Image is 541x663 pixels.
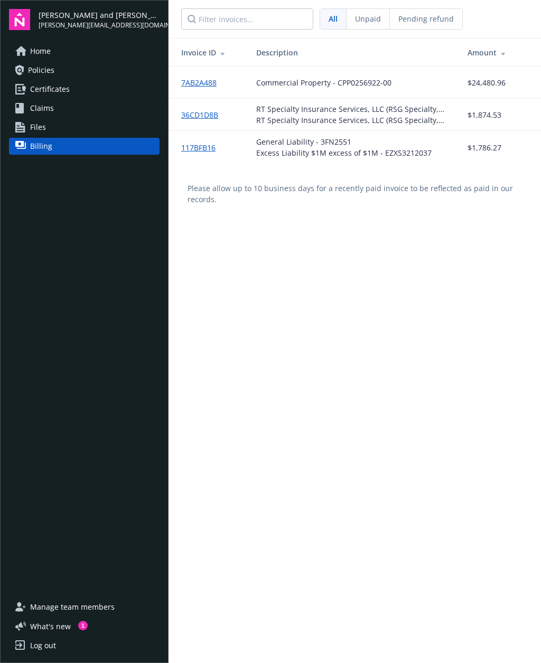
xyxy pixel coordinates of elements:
[30,43,51,60] span: Home
[9,100,160,117] a: Claims
[9,9,30,30] img: navigator-logo.svg
[181,142,224,153] a: 117BFB16
[256,147,432,158] div: Excess Liability $1M excess of $1M - EZXS3212037
[181,47,239,58] div: Invoice ID
[39,21,160,30] span: [PERSON_NAME][EMAIL_ADDRESS][DOMAIN_NAME]
[256,115,451,126] div: RT Specialty Insurance Services, LLC (RSG Specialty, LLC)
[9,81,160,98] a: Certificates
[468,109,501,120] span: $1,874.53
[30,599,115,615] span: Manage team members
[9,119,160,136] a: Files
[181,77,225,88] a: 7AB2A488
[468,142,501,153] span: $1,786.27
[28,62,54,79] span: Policies
[181,8,313,30] input: Filter invoices...
[9,599,160,615] a: Manage team members
[9,138,160,155] a: Billing
[30,100,54,117] span: Claims
[468,47,530,58] div: Amount
[256,136,432,147] div: General Liability - 3FN2551
[9,62,160,79] a: Policies
[181,109,227,120] a: 36CD1D8B
[256,77,391,88] div: Commercial Property - CPP0256922-00
[329,13,338,24] span: All
[256,103,451,115] div: RT Specialty Insurance Services, LLC (RSG Specialty, LLC)
[468,77,506,88] span: $24,480.96
[169,164,541,224] div: Please allow up to 10 business days for a recently paid invoice to be reflected as paid in our re...
[39,9,160,30] button: [PERSON_NAME] and [PERSON_NAME] Trust[PERSON_NAME][EMAIL_ADDRESS][DOMAIN_NAME]
[30,637,56,654] div: Log out
[9,621,88,632] button: What's new1
[30,138,52,155] span: Billing
[78,621,88,630] div: 1
[30,621,71,632] span: What ' s new
[30,81,70,98] span: Certificates
[398,13,454,24] span: Pending refund
[355,13,381,24] span: Unpaid
[256,47,451,58] div: Description
[30,119,46,136] span: Files
[39,10,160,21] span: [PERSON_NAME] and [PERSON_NAME] Trust
[9,43,160,60] a: Home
